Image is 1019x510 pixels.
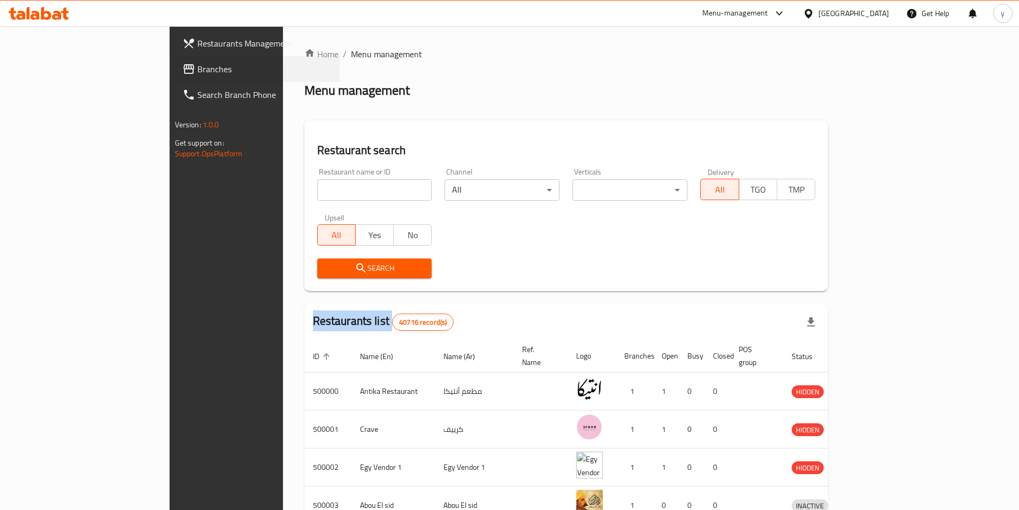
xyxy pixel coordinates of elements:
th: Branches [616,340,653,372]
td: 1 [616,448,653,486]
div: All [445,179,560,201]
nav: breadcrumb [304,48,829,60]
td: 1 [616,372,653,410]
div: Total records count [392,314,454,331]
span: All [705,182,734,197]
td: 0 [704,448,730,486]
span: HIDDEN [792,462,824,474]
th: Logo [568,340,616,372]
input: Search for restaurant name or ID.. [317,179,432,201]
h2: Restaurant search [317,142,816,158]
th: Busy [679,340,704,372]
span: Get support on: [175,136,224,150]
span: TMP [782,182,811,197]
span: All [322,227,351,243]
div: ​ [572,179,687,201]
div: Menu-management [702,7,768,20]
span: Version: [175,118,201,132]
td: مطعم أنتيكا [435,372,514,410]
div: HIDDEN [792,423,824,436]
h2: Restaurants list [313,313,454,331]
a: Branches [174,56,340,82]
a: Restaurants Management [174,31,340,56]
h2: Menu management [304,82,410,99]
td: 0 [679,448,704,486]
div: [GEOGRAPHIC_DATA] [818,7,889,19]
div: HIDDEN [792,461,824,474]
a: Support.OpsPlatform [175,147,243,161]
span: TGO [744,182,773,197]
span: ID [313,350,333,363]
button: All [317,224,356,246]
img: Egy Vendor 1 [576,452,603,478]
span: Name (Ar) [443,350,489,363]
label: Delivery [708,168,734,176]
td: 0 [679,410,704,448]
th: Closed [704,340,730,372]
div: Export file [798,309,824,335]
span: Status [792,350,826,363]
span: Ref. Name [522,343,555,369]
span: Menu management [351,48,422,60]
button: All [700,179,739,200]
span: Yes [360,227,389,243]
td: 1 [616,410,653,448]
label: Upsell [325,214,344,221]
button: TMP [777,179,815,200]
button: Yes [355,224,394,246]
button: TGO [739,179,777,200]
td: Egy Vendor 1 [435,448,514,486]
button: No [393,224,432,246]
span: Branches [197,63,331,75]
td: 1 [653,410,679,448]
li: / [343,48,347,60]
td: 0 [704,372,730,410]
span: Restaurants Management [197,37,331,50]
th: Open [653,340,679,372]
td: 1 [653,372,679,410]
td: Egy Vendor 1 [351,448,435,486]
span: Search [326,262,424,275]
span: HIDDEN [792,386,824,398]
td: 1 [653,448,679,486]
span: Search Branch Phone [197,88,331,101]
td: Antika Restaurant [351,372,435,410]
span: POS group [739,343,770,369]
span: HIDDEN [792,424,824,436]
div: HIDDEN [792,385,824,398]
a: Search Branch Phone [174,82,340,108]
span: y [1001,7,1005,19]
td: كرييف [435,410,514,448]
button: Search [317,258,432,278]
img: Crave [576,414,603,440]
img: Antika Restaurant [576,376,603,402]
td: 0 [679,372,704,410]
span: 40716 record(s) [393,317,453,328]
td: Crave [351,410,435,448]
td: 0 [704,410,730,448]
span: No [398,227,427,243]
span: Name (En) [360,350,407,363]
span: 1.0.0 [203,118,219,132]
